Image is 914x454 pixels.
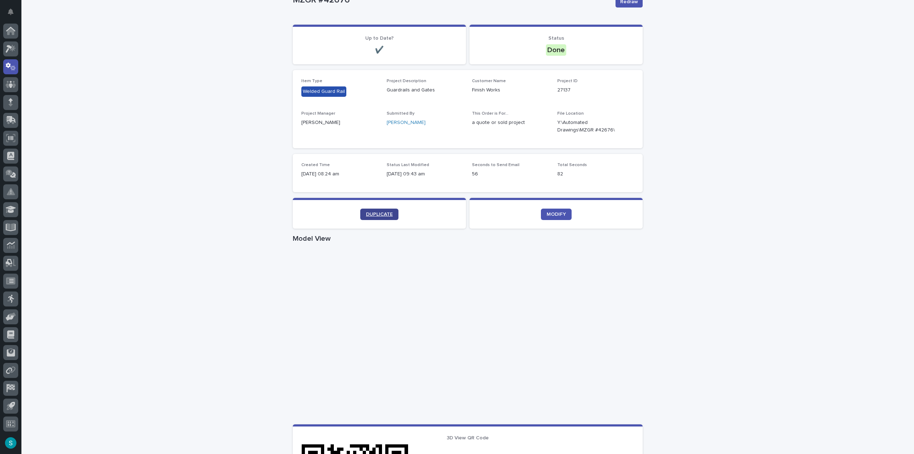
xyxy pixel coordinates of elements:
[293,234,643,243] h1: Model View
[301,119,378,126] p: [PERSON_NAME]
[557,86,634,94] p: 27137
[548,36,564,41] span: Status
[472,111,508,116] span: This Order is For...
[360,209,398,220] a: DUPLICATE
[546,44,566,56] div: Done
[301,170,378,178] p: [DATE] 08:24 am
[293,246,643,424] iframe: Model View
[301,46,457,54] p: ✔️
[547,212,566,217] span: MODIFY
[3,435,18,450] button: users-avatar
[447,435,489,440] span: 3D View QR Code
[387,163,429,167] span: Status Last Modified
[557,119,617,134] : Y:\Automated Drawings\MZGR #42676\
[366,212,393,217] span: DUPLICATE
[387,170,463,178] p: [DATE] 09:43 am
[541,209,572,220] a: MODIFY
[365,36,394,41] span: Up to Date?
[387,119,426,126] a: [PERSON_NAME]
[301,111,335,116] span: Project Manager
[557,79,578,83] span: Project ID
[387,79,426,83] span: Project Description
[387,111,415,116] span: Submitted By
[301,86,346,97] div: Welded Guard Rail
[557,163,587,167] span: Total Seconds
[9,9,18,20] div: Notifications
[472,119,549,126] p: a quote or sold project
[472,170,549,178] p: 56
[301,163,330,167] span: Created Time
[472,79,506,83] span: Customer Name
[3,4,18,19] button: Notifications
[557,170,634,178] p: 82
[472,86,549,94] p: Finish Works
[472,163,519,167] span: Seconds to Send Email
[557,111,584,116] span: File Location
[387,86,463,94] p: Guardrails and Gates
[301,79,322,83] span: Item Type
